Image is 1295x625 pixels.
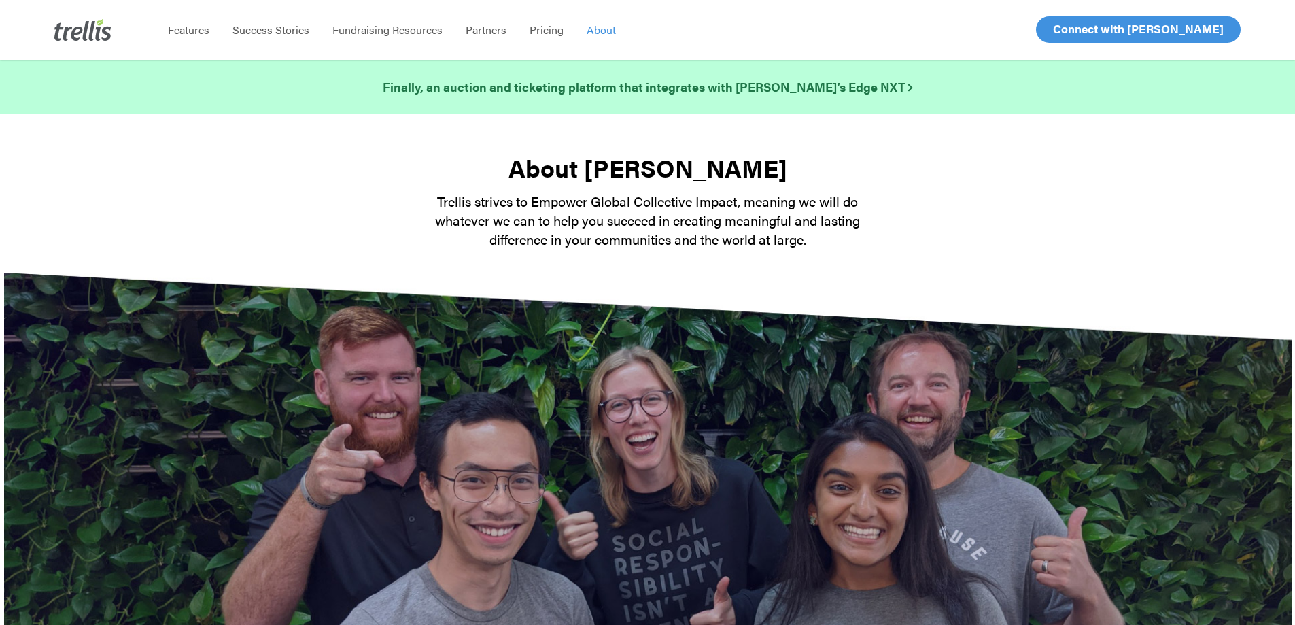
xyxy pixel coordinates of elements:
[332,22,443,37] span: Fundraising Resources
[383,78,912,95] strong: Finally, an auction and ticketing platform that integrates with [PERSON_NAME]’s Edge NXT
[518,23,575,37] a: Pricing
[575,23,627,37] a: About
[156,23,221,37] a: Features
[587,22,616,37] span: About
[466,22,506,37] span: Partners
[1053,20,1224,37] span: Connect with [PERSON_NAME]
[321,23,454,37] a: Fundraising Resources
[530,22,564,37] span: Pricing
[54,19,111,41] img: Trellis
[221,23,321,37] a: Success Stories
[168,22,209,37] span: Features
[410,192,886,249] p: Trellis strives to Empower Global Collective Impact, meaning we will do whatever we can to help y...
[1036,16,1241,43] a: Connect with [PERSON_NAME]
[232,22,309,37] span: Success Stories
[383,78,912,97] a: Finally, an auction and ticketing platform that integrates with [PERSON_NAME]’s Edge NXT
[454,23,518,37] a: Partners
[508,150,787,185] strong: About [PERSON_NAME]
